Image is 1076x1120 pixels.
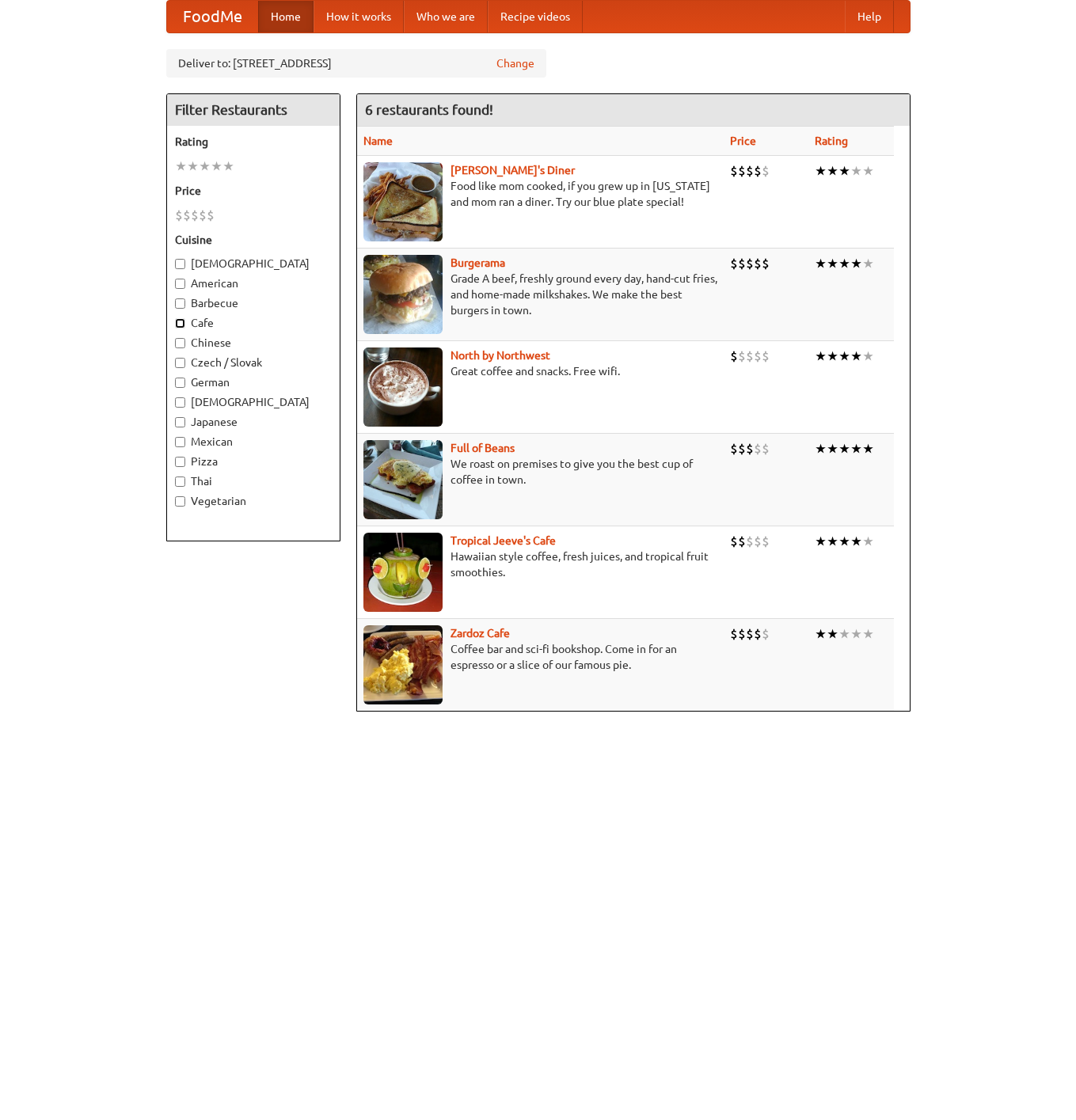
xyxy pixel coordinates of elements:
[862,255,874,272] li: ★
[207,207,215,224] li: $
[404,1,488,32] a: Who we are
[862,440,874,457] li: ★
[827,440,838,457] li: ★
[175,457,185,467] input: Pizza
[175,318,185,328] input: Cafe
[175,295,332,311] label: Barbecue
[762,440,770,457] li: $
[730,347,738,365] li: $
[175,338,185,348] input: Chinese
[451,349,550,362] a: North by Northwest
[827,347,838,365] li: ★
[314,1,404,32] a: How it works
[175,434,332,450] label: Mexican
[815,135,848,147] a: Rating
[730,162,738,180] li: $
[175,414,332,430] label: Japanese
[815,347,827,365] li: ★
[175,493,332,509] label: Vegetarian
[815,162,827,180] li: ★
[363,178,717,210] p: Food like mom cooked, if you grew up in [US_STATE] and mom ran a diner. Try our blue plate special!
[838,255,850,272] li: ★
[175,279,185,289] input: American
[363,271,717,318] p: Grade A beef, freshly ground every day, hand-cut fries, and home-made milkshakes. We make the bes...
[363,440,443,519] img: beans.jpg
[363,255,443,334] img: burgerama.jpg
[451,164,575,177] b: [PERSON_NAME]'s Diner
[815,440,827,457] li: ★
[762,625,770,643] li: $
[175,232,332,248] h5: Cuisine
[199,158,211,175] li: ★
[746,162,754,180] li: $
[175,275,332,291] label: American
[815,255,827,272] li: ★
[191,207,199,224] li: $
[175,378,185,388] input: German
[363,347,443,427] img: north.jpg
[738,440,746,457] li: $
[762,533,770,550] li: $
[746,533,754,550] li: $
[175,183,332,199] h5: Price
[175,496,185,507] input: Vegetarian
[363,456,717,488] p: We roast on premises to give you the best cup of coffee in town.
[730,533,738,550] li: $
[754,347,762,365] li: $
[730,135,756,147] a: Price
[862,533,874,550] li: ★
[738,162,746,180] li: $
[746,347,754,365] li: $
[838,162,850,180] li: ★
[845,1,894,32] a: Help
[746,440,754,457] li: $
[827,533,838,550] li: ★
[175,134,332,150] h5: Rating
[175,374,332,390] label: German
[175,355,332,370] label: Czech / Slovak
[762,347,770,365] li: $
[175,256,332,271] label: [DEMOGRAPHIC_DATA]
[827,162,838,180] li: ★
[827,625,838,643] li: ★
[199,207,207,224] li: $
[175,335,332,351] label: Chinese
[730,440,738,457] li: $
[730,625,738,643] li: $
[175,417,185,427] input: Japanese
[815,533,827,550] li: ★
[496,55,534,71] a: Change
[175,437,185,447] input: Mexican
[363,162,443,241] img: sallys.jpg
[730,255,738,272] li: $
[187,158,199,175] li: ★
[451,442,515,454] b: Full of Beans
[754,625,762,643] li: $
[166,49,546,78] div: Deliver to: [STREET_ADDRESS]
[363,549,717,580] p: Hawaiian style coffee, fresh juices, and tropical fruit smoothies.
[175,158,187,175] li: ★
[175,207,183,224] li: $
[363,533,443,612] img: jeeves.jpg
[762,162,770,180] li: $
[363,363,717,379] p: Great coffee and snacks. Free wifi.
[175,259,185,269] input: [DEMOGRAPHIC_DATA]
[451,627,510,640] a: Zardoz Cafe
[175,394,332,410] label: [DEMOGRAPHIC_DATA]
[815,625,827,643] li: ★
[838,533,850,550] li: ★
[451,534,556,547] a: Tropical Jeeve's Cafe
[850,625,862,643] li: ★
[738,347,746,365] li: $
[175,454,332,469] label: Pizza
[762,255,770,272] li: $
[183,207,191,224] li: $
[451,256,505,269] a: Burgerama
[746,255,754,272] li: $
[850,347,862,365] li: ★
[175,358,185,368] input: Czech / Slovak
